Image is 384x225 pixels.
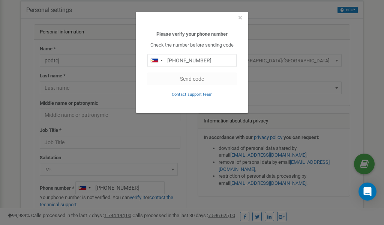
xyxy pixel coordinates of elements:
[238,13,242,22] span: ×
[172,91,213,97] a: Contact support team
[148,54,165,66] div: Telephone country code
[147,42,237,49] p: Check the number before sending code
[156,31,228,37] b: Please verify your phone number
[147,54,237,67] input: 0905 123 4567
[238,14,242,22] button: Close
[172,92,213,97] small: Contact support team
[147,72,237,85] button: Send code
[358,183,376,201] div: Open Intercom Messenger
